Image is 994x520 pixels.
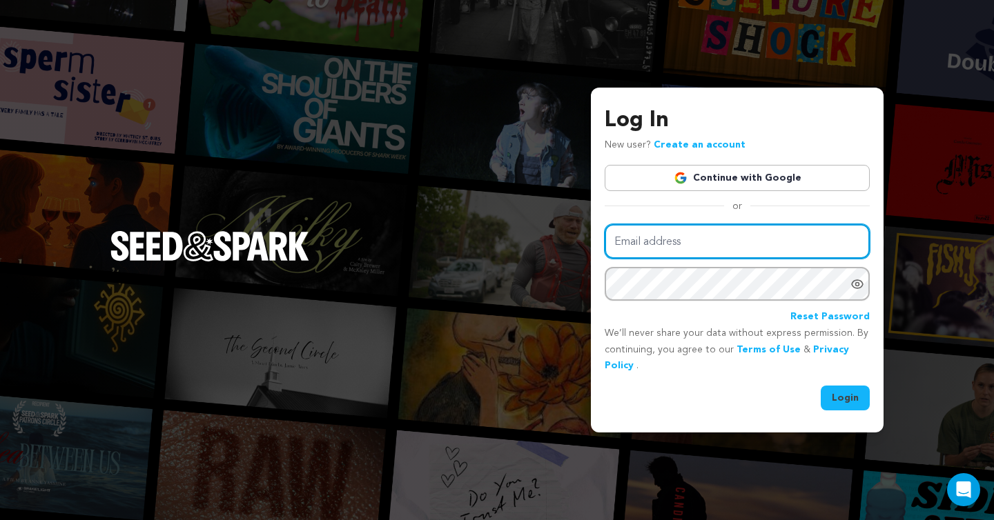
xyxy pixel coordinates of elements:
[605,104,870,137] h3: Log In
[737,345,801,354] a: Terms of Use
[110,231,309,261] img: Seed&Spark Logo
[674,171,688,185] img: Google logo
[110,231,309,289] a: Seed&Spark Homepage
[821,386,870,410] button: Login
[654,140,745,150] a: Create an account
[790,309,870,326] a: Reset Password
[850,277,864,291] a: Show password as plain text. Warning: this will display your password on the screen.
[605,224,870,259] input: Email address
[605,326,870,374] p: We’ll never share your data without express permission. By continuing, you agree to our & .
[605,137,745,154] p: New user?
[724,199,750,213] span: or
[605,165,870,191] a: Continue with Google
[947,473,980,506] div: Open Intercom Messenger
